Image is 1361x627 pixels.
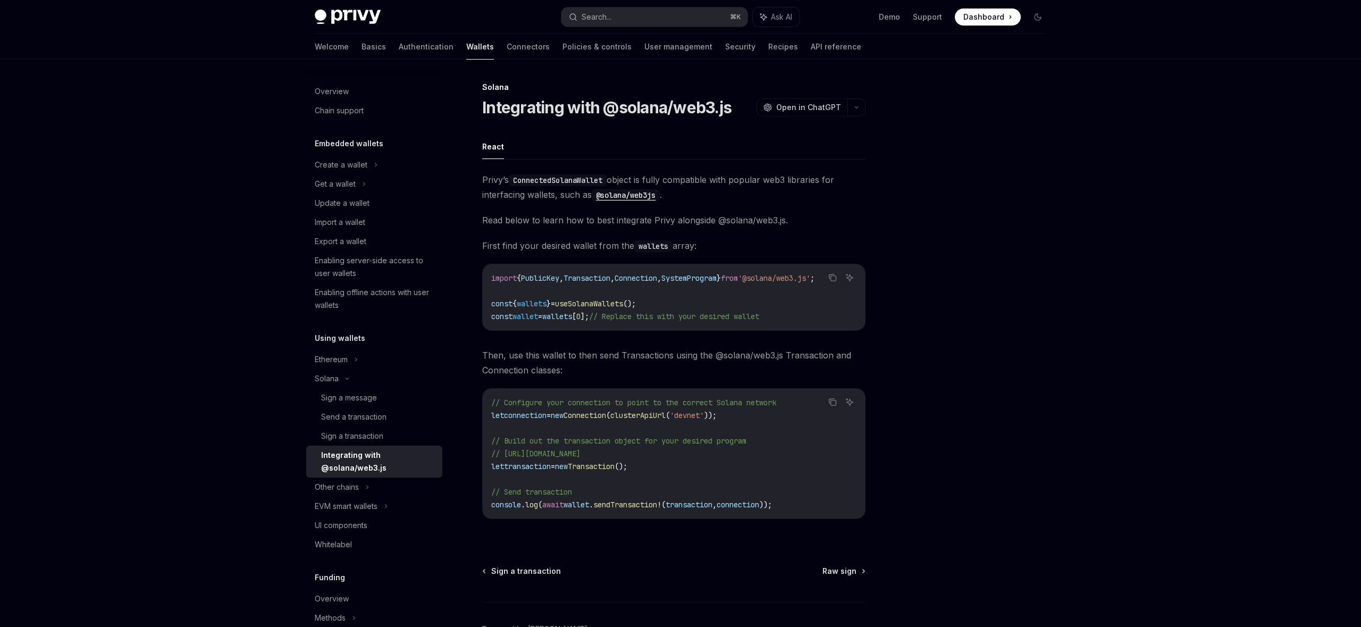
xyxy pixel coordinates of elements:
[521,500,525,509] span: .
[362,34,386,60] a: Basics
[517,273,521,283] span: {
[712,500,717,509] span: ,
[306,589,442,608] a: Overview
[504,462,551,471] span: transaction
[661,273,717,283] span: SystemProgram
[306,535,442,554] a: Whitelabel
[589,500,593,509] span: .
[738,273,810,283] span: '@solana/web3.js'
[759,500,772,509] span: ));
[771,12,792,22] span: Ask AI
[623,299,636,308] span: ();
[551,462,555,471] span: =
[315,254,436,280] div: Enabling server-side access to user wallets
[491,299,513,308] span: const
[315,235,366,248] div: Export a wallet
[606,411,610,420] span: (
[592,189,660,201] code: @solana/web3js
[589,312,759,321] span: // Replace this with your desired wallet
[315,10,381,24] img: dark logo
[721,273,738,283] span: from
[466,34,494,60] a: Wallets
[321,391,377,404] div: Sign a message
[491,398,776,407] span: // Configure your connection to point to the correct Solana network
[504,411,547,420] span: connection
[538,312,542,321] span: =
[525,500,538,509] span: log
[491,487,572,497] span: // Send transaction
[315,197,369,210] div: Update a wallet
[491,500,521,509] span: console
[555,299,623,308] span: useSolanaWallets
[811,34,861,60] a: API reference
[582,11,611,23] div: Search...
[717,273,721,283] span: }
[561,7,747,27] button: Search...⌘K
[315,178,356,190] div: Get a wallet
[507,34,550,60] a: Connectors
[963,12,1004,22] span: Dashboard
[315,481,359,494] div: Other chains
[306,427,442,446] a: Sign a transaction
[666,500,712,509] span: transaction
[551,411,564,420] span: new
[657,273,661,283] span: ,
[521,273,559,283] span: PublicKey
[670,411,704,420] span: 'devnet'
[757,98,847,116] button: Open in ChatGPT
[725,34,755,60] a: Security
[321,430,383,442] div: Sign a transaction
[564,411,606,420] span: Connection
[559,273,564,283] span: ,
[644,34,712,60] a: User management
[555,462,568,471] span: new
[610,411,666,420] span: clusterApiUrl
[568,462,615,471] span: Transaction
[551,299,555,308] span: =
[955,9,1021,26] a: Dashboard
[306,101,442,120] a: Chain support
[315,85,349,98] div: Overview
[547,411,551,420] span: =
[666,411,670,420] span: (
[399,34,453,60] a: Authentication
[482,348,866,378] span: Then, use this wallet to then send Transactions using the @solana/web3.js Transaction and Connect...
[717,500,759,509] span: connection
[730,13,741,21] span: ⌘ K
[306,82,442,101] a: Overview
[826,395,839,409] button: Copy the contents from the code block
[822,566,856,576] span: Raw sign
[482,82,866,93] div: Solana
[776,102,841,113] span: Open in ChatGPT
[509,174,607,186] code: ConnectedSolanaWallet
[491,411,504,420] span: let
[315,592,349,605] div: Overview
[1029,9,1046,26] button: Toggle dark mode
[482,98,732,117] h1: Integrating with @solana/web3.js
[315,34,349,60] a: Welcome
[564,500,589,509] span: wallet
[306,194,442,213] a: Update a wallet
[513,299,517,308] span: {
[306,388,442,407] a: Sign a message
[315,500,377,513] div: EVM smart wallets
[315,104,364,117] div: Chain support
[661,500,666,509] span: (
[306,446,442,478] a: Integrating with @solana/web3.js
[315,612,346,624] div: Methods
[913,12,942,22] a: Support
[491,436,746,446] span: // Build out the transaction object for your desired program
[610,273,615,283] span: ,
[321,449,436,474] div: Integrating with @solana/web3.js
[491,462,504,471] span: let
[482,134,504,159] button: React
[306,232,442,251] a: Export a wallet
[634,240,673,252] code: wallets
[315,216,365,229] div: Import a wallet
[315,158,367,171] div: Create a wallet
[562,34,632,60] a: Policies & controls
[542,500,564,509] span: await
[576,312,581,321] span: 0
[483,566,561,576] a: Sign a transaction
[315,353,348,366] div: Ethereum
